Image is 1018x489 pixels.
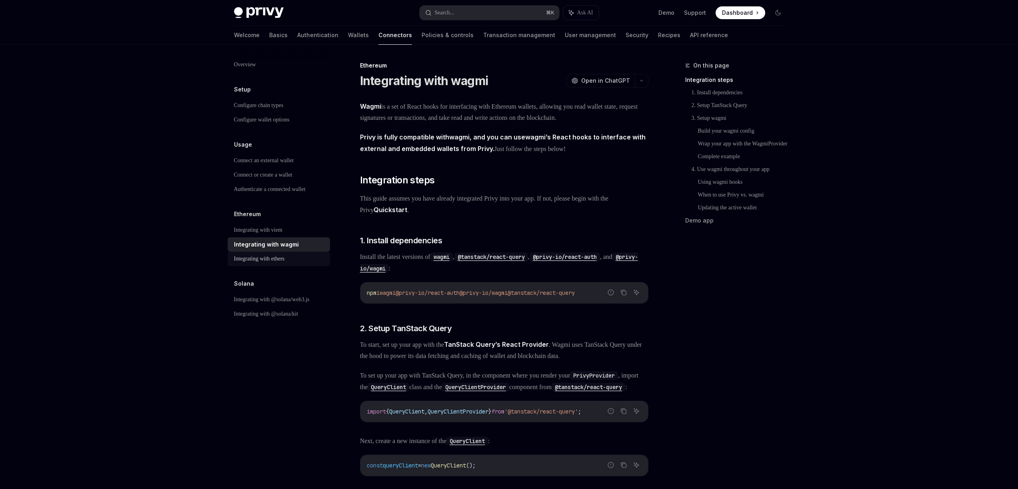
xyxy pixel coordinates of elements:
a: User management [565,26,616,45]
span: Dashboard [722,9,753,17]
span: new [421,462,431,469]
button: Ask AI [563,6,598,20]
a: Quickstart [374,206,407,214]
button: Report incorrect code [606,287,616,298]
a: Configure wallet options [228,113,330,127]
button: Open in ChatGPT [566,74,635,87]
span: @tanstack/react-query [508,289,575,296]
a: QueryClient [446,437,488,445]
code: @privy-io/react-auth [530,252,600,261]
span: QueryClient [389,408,424,415]
a: Wallets [348,26,369,45]
div: Ethereum [360,62,648,70]
div: Integrating with @solana/kit [234,309,298,319]
a: Support [684,9,706,17]
a: Welcome [234,26,260,45]
a: Dashboard [716,6,765,19]
button: Copy the contents from the code block [618,460,629,470]
a: 4. Use wagmi throughout your app [692,163,791,176]
a: Complete example [698,150,791,163]
a: Build your wagmi config [698,125,791,137]
a: Integrating with viem [228,223,330,237]
code: @tanstack/react-query [552,383,625,392]
h5: Setup [234,85,251,94]
span: { [386,408,389,415]
a: Demo app [685,214,791,227]
span: queryClient [383,462,418,469]
code: QueryClient [446,437,488,445]
a: Basics [269,26,288,45]
a: @tanstack/react-query [552,383,625,391]
span: QueryClient [431,462,466,469]
span: QueryClientProvider [428,408,488,415]
strong: Privy is fully compatible with , and you can use ’s React hooks to interface with external and em... [360,133,646,153]
span: This guide assumes you have already integrated Privy into your app. If not, please begin with the... [360,193,648,216]
a: Overview [228,58,330,72]
span: Next, create a new instance of the : [360,435,648,447]
a: Updating the active wallet [698,201,791,214]
span: Ask AI [577,9,593,17]
button: Copy the contents from the code block [618,287,629,298]
h5: Solana [234,279,254,288]
a: Connect an external wallet [228,153,330,168]
a: Demo [658,9,674,17]
span: 1. Install dependencies [360,235,442,246]
code: QueryClient [368,383,409,392]
div: Connect or create a wallet [234,170,292,180]
span: npm [367,289,376,296]
a: @privy-io/wagmi [360,252,638,272]
span: '@tanstack/react-query' [504,408,578,415]
a: Connectors [378,26,412,45]
div: Connect an external wallet [234,156,294,165]
a: Transaction management [483,26,555,45]
a: Integrating with ethers [228,252,330,266]
h1: Integrating with wagmi [360,74,488,88]
a: Wrap your app with the WagmiProvider [698,137,791,150]
span: (); [466,462,476,469]
a: 1. Install dependencies [692,86,791,99]
h5: Ethereum [234,209,261,219]
a: wagmi [449,133,470,141]
div: Integrating with ethers [234,254,285,264]
button: Search...⌘K [420,6,560,20]
span: To set up your app with TanStack Query, in the component where you render your , import the class... [360,370,648,393]
a: Recipes [658,26,680,45]
span: i [376,289,380,296]
a: TanStack Query’s React Provider [444,340,549,349]
span: @privy-io/wagmi [460,289,508,296]
div: Configure wallet options [234,115,290,125]
a: 2. Setup TanStack Query [692,99,791,112]
span: is a set of React hooks for interfacing with Ethereum wallets, allowing you read wallet state, re... [360,101,648,123]
div: Overview [234,60,256,70]
button: Copy the contents from the code block [618,406,629,416]
span: Just follow the steps below! [360,131,648,155]
a: Security [626,26,648,45]
div: Authenticate a connected wallet [234,185,306,194]
a: Authenticate a connected wallet [228,182,330,197]
a: Wagmi [360,102,381,111]
button: Ask AI [631,287,642,298]
a: 3. Setup wagmi [692,112,791,125]
a: Policies & controls [422,26,474,45]
span: , [424,408,428,415]
span: import [367,408,386,415]
code: QueryClientProvider [442,383,509,392]
span: @privy-io/react-auth [396,289,460,296]
code: @tanstack/react-query [454,252,528,261]
span: ⌘ K [546,10,554,16]
a: When to use Privy vs. wagmi [698,189,791,201]
button: Toggle dark mode [772,6,784,19]
span: On this page [693,61,729,70]
img: dark logo [234,7,284,18]
span: const [367,462,383,469]
a: Integrating with @solana/web3.js [228,292,330,307]
span: 2. Setup TanStack Query [360,323,452,334]
div: Configure chain types [234,101,284,110]
span: } [488,408,492,415]
div: Integrating with wagmi [234,240,299,249]
a: wagmi [430,252,453,260]
a: wagmi [525,133,546,141]
span: Open in ChatGPT [581,77,630,85]
a: Configure chain types [228,98,330,113]
a: Authentication [297,26,338,45]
